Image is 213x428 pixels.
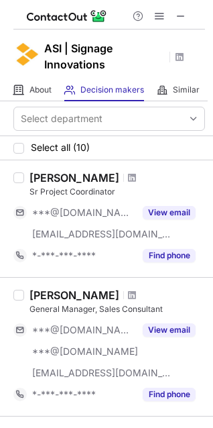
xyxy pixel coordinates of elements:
span: About [29,85,52,95]
button: Reveal Button [143,249,196,262]
span: Select all (10) [31,142,90,153]
img: c7c6c7e591de506701664996de599195 [13,41,40,68]
div: Sr Project Coordinator [29,186,205,198]
button: Reveal Button [143,388,196,401]
button: Reveal Button [143,206,196,219]
div: Select department [21,112,102,125]
span: ***@[DOMAIN_NAME] [32,324,135,336]
span: ***@[DOMAIN_NAME] [32,345,138,358]
span: [EMAIL_ADDRESS][DOMAIN_NAME] [32,228,171,240]
img: ContactOut v5.3.10 [27,8,107,24]
span: Decision makers [80,85,144,95]
div: [PERSON_NAME] [29,171,119,184]
div: General Manager, Sales Consultant [29,303,205,315]
span: ***@[DOMAIN_NAME] [32,207,135,219]
h1: ASI | Signage Innovations [44,40,165,72]
span: [EMAIL_ADDRESS][DOMAIN_NAME] [32,367,171,379]
div: [PERSON_NAME] [29,288,119,302]
button: Reveal Button [143,323,196,337]
span: Similar [173,85,200,95]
